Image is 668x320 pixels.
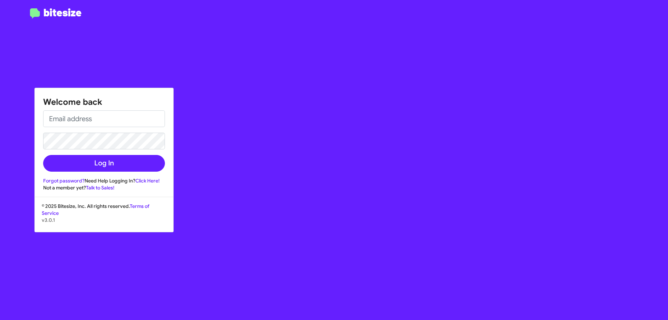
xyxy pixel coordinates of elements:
input: Email address [43,110,165,127]
a: Talk to Sales! [86,185,114,191]
div: Need Help Logging In? [43,177,165,184]
div: © 2025 Bitesize, Inc. All rights reserved. [35,203,173,232]
h1: Welcome back [43,96,165,108]
button: Log In [43,155,165,172]
a: Forgot password? [43,178,85,184]
p: v3.0.1 [42,217,166,224]
div: Not a member yet? [43,184,165,191]
a: Click Here! [135,178,160,184]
